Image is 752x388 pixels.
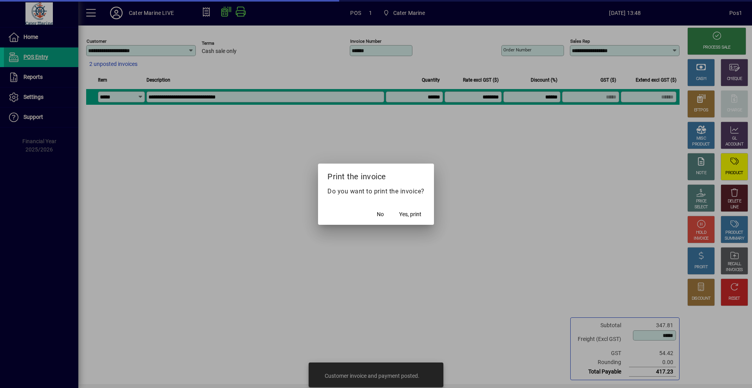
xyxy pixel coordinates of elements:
[377,210,384,219] span: No
[327,187,425,196] p: Do you want to print the invoice?
[318,164,434,186] h2: Print the invoice
[399,210,421,219] span: Yes, print
[368,208,393,222] button: No
[396,208,425,222] button: Yes, print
